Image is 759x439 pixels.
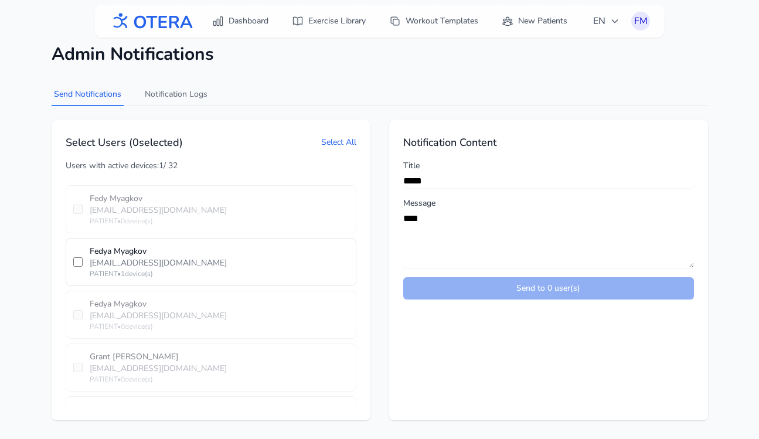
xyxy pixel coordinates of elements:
div: Fedya Myagkov [90,246,349,257]
a: Dashboard [205,11,275,32]
div: Grant [PERSON_NAME] [90,351,349,363]
div: [EMAIL_ADDRESS][DOMAIN_NAME] [90,257,349,269]
div: [EMAIL_ADDRESS][DOMAIN_NAME] [90,310,349,322]
a: Workout Templates [382,11,485,32]
div: [EMAIL_ADDRESS][DOMAIN_NAME] [90,205,349,216]
div: PATIENT • 0 device(s) [90,322,349,331]
button: FM [631,12,650,30]
a: New Patients [495,11,574,32]
button: Notification Logs [142,84,210,106]
input: Fedya Myagkov[EMAIL_ADDRESS][DOMAIN_NAME]PATIENT•0device(s) [73,310,83,319]
div: PATIENT • 1 device(s) [90,269,349,278]
span: EN [593,14,620,28]
label: Title [403,160,694,172]
input: Fedy Myagkov[EMAIL_ADDRESS][DOMAIN_NAME]PATIENT•0device(s) [73,205,83,214]
button: Send Notifications [52,84,124,106]
div: PATIENT • 0 device(s) [90,216,349,226]
h2: Select Users ( 0 selected) [66,134,183,151]
div: Fedya Myagkov [90,298,349,310]
button: EN [586,9,627,33]
h1: Admin Notifications [52,44,708,65]
div: Users with active devices: 1 / 32 [66,160,356,172]
div: PATIENT • 0 device(s) [90,375,349,384]
h2: Notification Content [403,134,694,151]
a: Exercise Library [285,11,373,32]
div: [EMAIL_ADDRESS][DOMAIN_NAME] [90,363,349,375]
button: Select All [321,137,356,148]
button: Send to 0 user(s) [403,277,694,300]
div: hello [90,404,349,416]
div: Fedy Myagkov [90,193,349,205]
input: Grant [PERSON_NAME][EMAIL_ADDRESS][DOMAIN_NAME]PATIENT•0device(s) [73,363,83,372]
input: Fedya Myagkov[EMAIL_ADDRESS][DOMAIN_NAME]PATIENT•1device(s) [73,257,83,267]
img: OTERA logo [109,8,193,35]
label: Message [403,198,694,209]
